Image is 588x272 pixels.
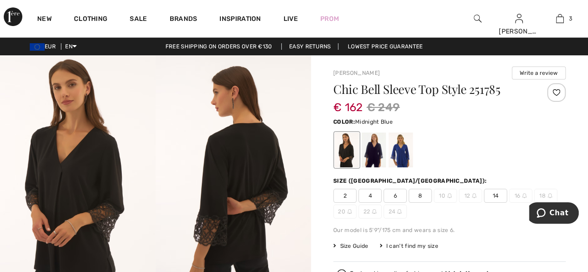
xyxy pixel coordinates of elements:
span: 3 [568,14,572,23]
h1: Chic Bell Sleeve Top Style 251785 [333,83,527,95]
span: € 162 [333,92,363,114]
a: Lowest Price Guarantee [340,43,430,50]
span: 2 [333,189,357,203]
a: New [37,15,52,25]
span: Midnight Blue [355,119,393,125]
a: Free shipping on orders over €130 [158,43,280,50]
span: 24 [383,205,407,219]
span: 18 [534,189,557,203]
span: 4 [358,189,382,203]
img: Euro [30,43,45,51]
span: EUR [30,43,59,50]
img: My Info [515,13,523,24]
span: EN [65,43,77,50]
span: 6 [383,189,407,203]
span: Color: [333,119,355,125]
span: 20 [333,205,357,219]
a: Easy Returns [281,43,339,50]
img: ring-m.svg [372,209,377,214]
a: Sale [130,15,147,25]
a: 3 [540,13,580,24]
span: Inspiration [219,15,261,25]
span: 14 [484,189,507,203]
a: Brands [170,15,198,25]
span: € 249 [367,99,400,116]
iframe: Opens a widget where you can chat to one of our agents [529,202,579,226]
a: Live [284,14,298,24]
div: Black [335,133,359,167]
div: Royal Sapphire 163 [389,133,413,167]
a: Sign In [515,14,523,23]
img: My Bag [556,13,564,24]
a: Prom [320,14,339,24]
img: ring-m.svg [522,193,527,198]
img: ring-m.svg [347,209,352,214]
div: Size ([GEOGRAPHIC_DATA]/[GEOGRAPHIC_DATA]): [333,177,489,185]
span: Size Guide [333,242,368,250]
span: 10 [434,189,457,203]
img: search the website [474,13,482,24]
img: 1ère Avenue [4,7,22,26]
a: Clothing [74,15,107,25]
a: [PERSON_NAME] [333,70,380,76]
span: 8 [409,189,432,203]
div: [PERSON_NAME] [499,27,539,36]
img: ring-m.svg [548,193,552,198]
button: Write a review [512,66,566,80]
img: ring-m.svg [397,209,402,214]
span: 12 [459,189,482,203]
span: 16 [509,189,532,203]
img: ring-m.svg [472,193,476,198]
div: I can't find my size [379,242,438,250]
div: Our model is 5'9"/175 cm and wears a size 6. [333,226,566,234]
div: Midnight Blue [362,133,386,167]
span: 22 [358,205,382,219]
img: ring-m.svg [447,193,452,198]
